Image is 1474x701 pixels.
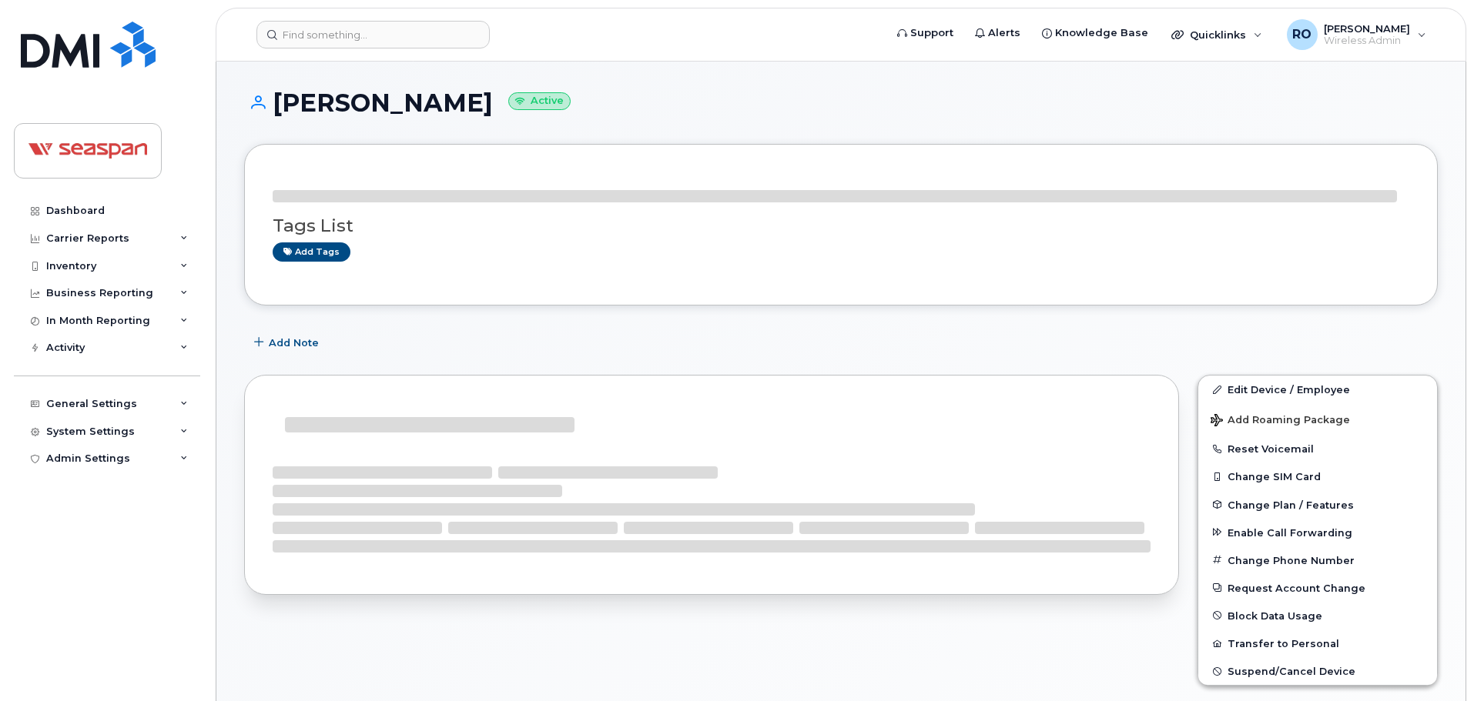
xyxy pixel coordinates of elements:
a: Add tags [273,242,350,262]
button: Suspend/Cancel Device [1198,657,1437,685]
span: Suspend/Cancel Device [1228,666,1355,677]
a: Edit Device / Employee [1198,376,1437,403]
button: Transfer to Personal [1198,629,1437,657]
span: Change Plan / Features [1228,499,1354,510]
button: Reset Voicemail [1198,435,1437,462]
button: Add Note [244,329,332,356]
button: Block Data Usage [1198,602,1437,629]
span: Add Note [269,335,319,350]
small: Active [508,92,571,110]
button: Request Account Change [1198,574,1437,602]
button: Change Plan / Features [1198,491,1437,519]
span: Add Roaming Package [1211,414,1350,429]
span: Enable Call Forwarding [1228,526,1352,538]
button: Change SIM Card [1198,462,1437,490]
button: Enable Call Forwarding [1198,519,1437,546]
h3: Tags List [273,216,1409,235]
button: Add Roaming Package [1198,403,1437,435]
button: Change Phone Number [1198,546,1437,574]
h1: [PERSON_NAME] [244,89,1438,116]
